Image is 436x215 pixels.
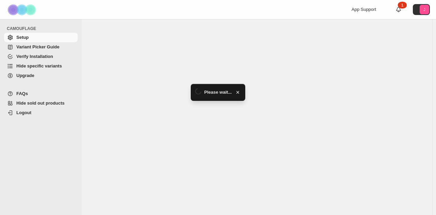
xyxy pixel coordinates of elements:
[4,33,78,42] a: Setup
[16,44,59,49] span: Variant Picker Guide
[5,0,40,19] img: Camouflage
[7,26,78,31] span: CAMOUFLAGE
[16,35,29,40] span: Setup
[16,54,53,59] span: Verify Installation
[4,89,78,98] a: FAQs
[16,101,65,106] span: Hide sold out products
[423,7,425,12] text: J
[4,61,78,71] a: Hide specific variants
[4,71,78,80] a: Upgrade
[4,42,78,52] a: Variant Picker Guide
[16,91,28,96] span: FAQs
[204,89,232,96] span: Please wait...
[4,52,78,61] a: Verify Installation
[398,2,407,9] div: 1
[16,73,34,78] span: Upgrade
[395,6,402,13] a: 1
[352,7,376,12] span: App Support
[16,110,31,115] span: Logout
[4,108,78,118] a: Logout
[4,98,78,108] a: Hide sold out products
[420,5,429,14] span: Avatar with initials J
[413,4,430,15] button: Avatar with initials J
[16,63,62,68] span: Hide specific variants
